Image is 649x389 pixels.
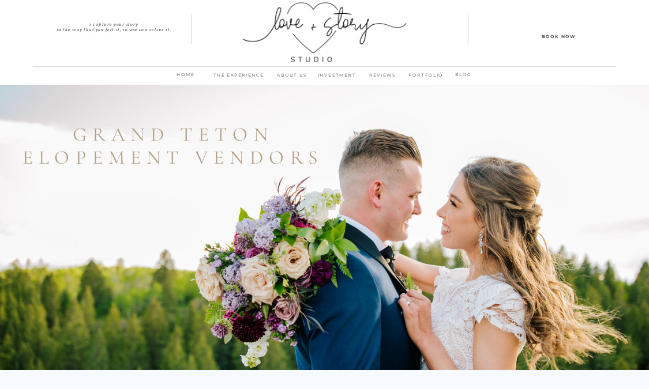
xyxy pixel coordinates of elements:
a: REVIEWS [359,71,405,86]
a: home [171,70,200,85]
a: Book Now [510,32,607,39]
a: ABOUT us [269,71,314,86]
h1: Grand Teton elopement Vendors [14,123,332,171]
a: PORTFOLIO [405,71,447,86]
p: I capture your story in the way that you felt it, so you can relive it. [36,22,192,29]
a: I capture your storyin the way that you felt it, so you can relive it. [36,22,192,29]
a: BLOG [449,70,478,81]
a: INVESTMENT [314,71,360,86]
a: THE EXPERIENCE [208,71,269,86]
